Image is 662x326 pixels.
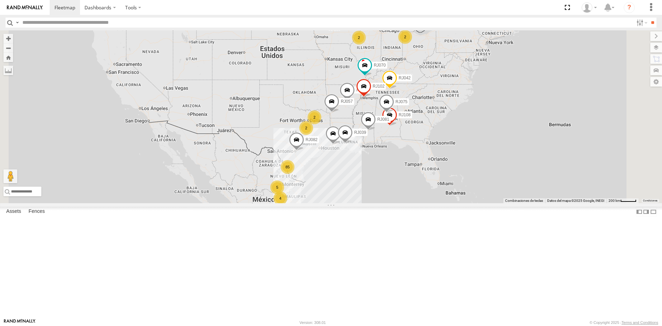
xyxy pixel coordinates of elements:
div: 2 [352,31,366,45]
span: RJ057 [341,99,353,104]
label: Measure [3,66,13,75]
a: Condiciones (se abre en una nueva pestaña) [643,199,658,202]
button: Arrastra el hombrecito naranja al mapa para abrir Street View [3,169,17,183]
label: Dock Summary Table to the Left [636,207,643,217]
span: RJ082 [305,137,318,142]
button: Combinaciones de teclas [505,198,543,203]
label: Assets [3,207,24,217]
a: Terms and Conditions [622,320,658,325]
div: Sebastian Velez [579,2,599,13]
label: Dock Summary Table to the Right [643,207,650,217]
div: Version: 308.01 [300,320,326,325]
div: © Copyright 2025 - [590,320,658,325]
img: rand-logo.svg [7,5,43,10]
span: RJ039 [354,130,366,135]
label: Search Query [14,18,20,28]
span: RJ070 [374,63,386,68]
button: Zoom in [3,34,13,43]
div: 4 [273,191,287,205]
span: RJ075 [395,99,408,104]
span: RJ108 [399,112,411,117]
label: Fences [25,207,48,217]
label: Search Filter Options [634,18,649,28]
label: Hide Summary Table [650,207,657,217]
label: Map Settings [650,77,662,87]
div: 2 [299,121,313,135]
button: Escala del mapa: 200 km por 43 píxeles [606,198,639,203]
div: 85 [281,160,294,174]
div: 2 [398,30,412,44]
button: Zoom out [3,43,13,53]
span: RJ102 [373,83,385,88]
span: RJ042 [399,76,411,80]
div: 2 [308,110,321,124]
span: 200 km [609,199,620,202]
span: RJ081 [377,117,389,122]
button: Zoom Home [3,53,13,62]
i: ? [624,2,635,13]
span: Datos del mapa ©2025 Google, INEGI [547,199,604,202]
div: 5 [270,180,284,194]
a: Visit our Website [4,319,36,326]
